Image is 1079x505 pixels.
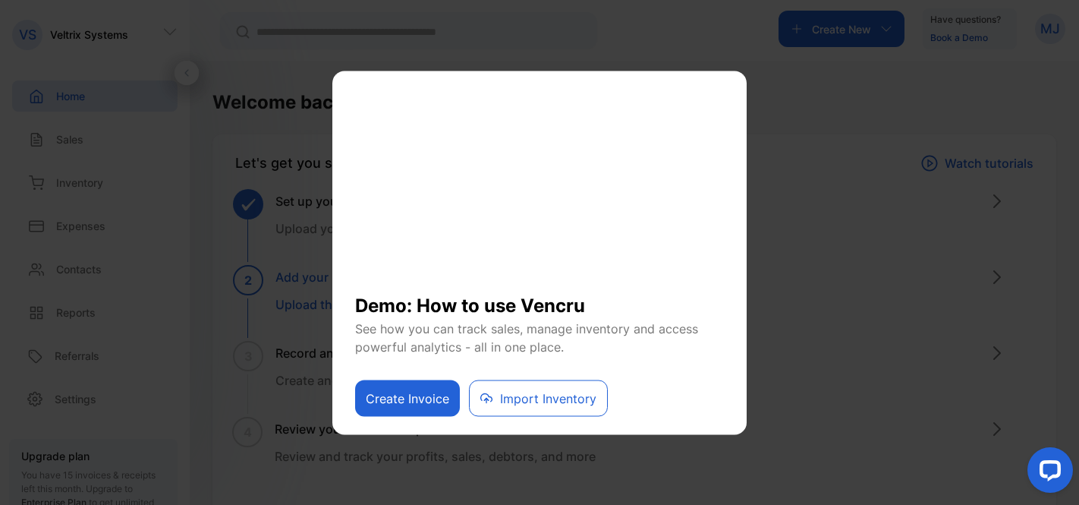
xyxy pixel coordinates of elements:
h1: Demo: How to use Vencru [355,279,724,319]
button: Create Invoice [355,380,460,416]
iframe: LiveChat chat widget [1015,441,1079,505]
p: See how you can track sales, manage inventory and access powerful analytics - all in one place. [355,319,724,355]
iframe: YouTube video player [355,90,724,279]
button: Import Inventory [469,380,608,416]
